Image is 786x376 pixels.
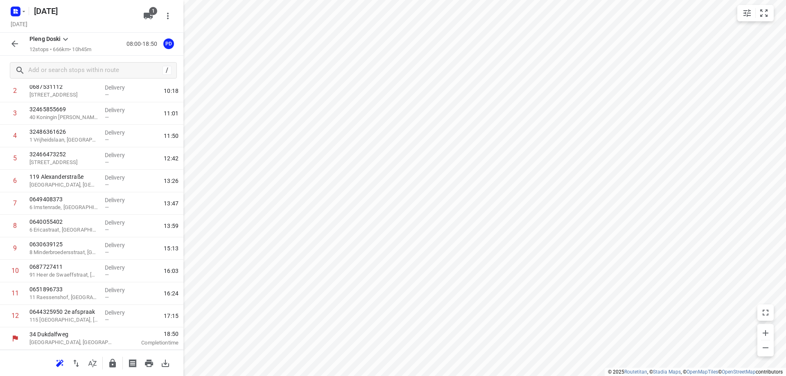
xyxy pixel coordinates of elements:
p: Delivery [354,158,500,166]
p: Delivery [105,128,135,137]
div: 9 [23,276,27,284]
div: 7 [13,199,17,207]
p: Pleng Doski [29,35,61,43]
p: Delivery [105,218,135,227]
p: [GEOGRAPHIC_DATA], [GEOGRAPHIC_DATA] [39,142,347,151]
a: Stadia Maps [653,369,681,375]
span: — [354,258,358,264]
span: 10:51 [757,184,771,192]
span: 10:20 [757,138,771,146]
div: 2 [13,87,17,95]
p: 115 [GEOGRAPHIC_DATA], [GEOGRAPHIC_DATA] [29,316,98,324]
p: [GEOGRAPHIC_DATA], [GEOGRAPHIC_DATA] [39,74,416,82]
p: 0684221539 [39,249,347,257]
p: 40 Koningin Louisa-Marialaan, Leopoldsburg [29,113,98,122]
span: — [105,227,109,233]
span: — [105,137,109,143]
span: — [354,120,358,126]
div: / [163,66,172,75]
span: 15:16 [757,276,771,284]
div: 12 [11,312,19,320]
span: — [354,143,358,149]
p: 192 Verhulstlaan, Tilburg [39,165,347,173]
p: 108 Veluwestraat [39,134,347,142]
p: 0625414641 [39,203,347,211]
span: Download route [157,359,174,367]
span: — [354,235,358,241]
span: 10:34 [757,161,771,169]
div: 8 [23,253,27,261]
p: 19 Hogewey, [GEOGRAPHIC_DATA] [39,119,347,128]
a: OpenStreetMap [722,369,756,375]
span: Assigned to Pleng Doski [160,40,177,47]
div: 6 [13,177,17,185]
p: 0630639125 [29,240,98,248]
span: — [105,317,109,323]
p: Delivery [354,89,500,97]
div: 2 [23,115,27,123]
span: Print route [141,359,157,367]
a: Routetitan [624,369,647,375]
span: Sort by time window [84,359,101,367]
div: 7 [23,230,27,238]
span: 11:01 [164,109,178,117]
p: Delivery [354,295,500,304]
p: 119 Alexanderstraße [29,173,98,181]
p: 66C 's-Heer Hendrikskinderenstraat, Goes [39,257,347,265]
span: 10:18 [164,87,178,95]
span: — [105,159,109,165]
p: 6 Imstenrade, [GEOGRAPHIC_DATA] [29,203,98,212]
span: 13:47 [164,199,178,207]
p: Delivery [105,241,135,249]
p: Delivery [354,112,500,120]
span: — [105,182,109,188]
p: 12 stops • 666km • 10h45m [29,46,91,54]
p: 938 Chaussée de Wavre, Auderghem [39,234,347,242]
button: More [160,8,176,24]
div: 6 [23,207,27,215]
div: 9 [13,244,17,252]
p: 0640055402 [29,218,98,226]
div: 4 [13,132,17,140]
p: Delivery [354,227,500,235]
p: Delivery [105,286,135,294]
div: 10 [11,267,19,275]
p: 32466473252 [29,150,98,158]
span: 10:01 [757,115,771,124]
span: 16:24 [164,289,178,297]
p: Delivery [105,263,135,272]
p: [GEOGRAPHIC_DATA], [GEOGRAPHIC_DATA] [29,338,115,347]
p: 0625414641 [39,226,347,234]
span: 12:42 [164,154,178,162]
span: 08:00 [427,65,771,73]
span: 18:50 [124,330,178,338]
p: 0619218229 [39,88,347,97]
span: — [354,189,358,195]
p: [GEOGRAPHIC_DATA], [GEOGRAPHIC_DATA] [29,181,98,189]
p: Delivery [105,173,135,182]
h5: [DATE] [7,19,31,29]
div: 10 [21,299,29,306]
p: 91 Heer de Swaeffstraat, Mierlo [29,271,98,279]
h6: Pleng Doski [10,46,776,59]
span: 12:42 [757,230,771,238]
p: Delivery [105,308,135,317]
p: 0687531112 [29,83,98,91]
span: 13:59 [164,222,178,230]
div: PD [163,38,174,49]
p: 0651896733 [29,285,98,293]
p: 0644325950 2e afspraak [29,308,98,316]
p: [GEOGRAPHIC_DATA], [GEOGRAPHIC_DATA] [39,326,416,334]
p: Delivery [354,250,500,258]
span: — [354,304,358,310]
p: 4 Kievitsblekweg, Oisterwijk [39,97,347,105]
p: Delivery [105,106,135,114]
p: 32486361626 [29,128,98,136]
span: 09:40 [757,92,771,101]
p: Delivery [105,151,135,159]
span: 17:20 [427,317,771,325]
p: Shift: 08:00 - 17:20 [10,16,776,26]
div: 4 [23,161,27,169]
div: 5 [23,184,27,192]
button: Fit zoom [756,5,772,21]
